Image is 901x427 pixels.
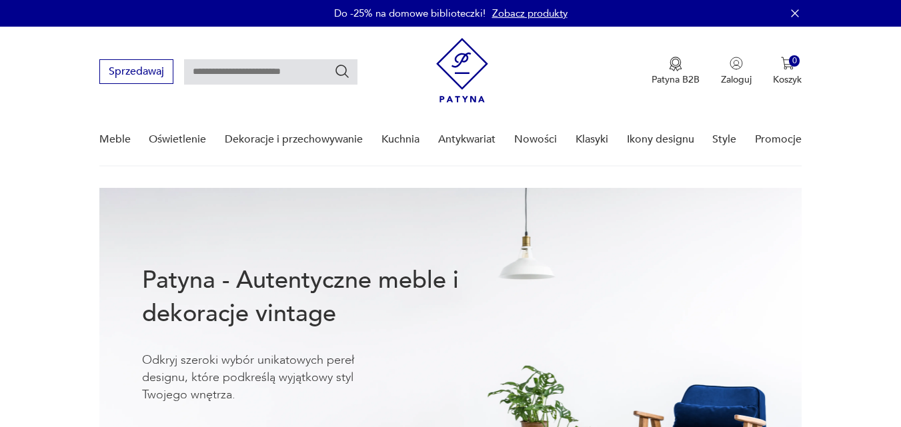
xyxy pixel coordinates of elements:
p: Koszyk [773,73,802,86]
a: Zobacz produkty [492,7,568,20]
p: Patyna B2B [652,73,700,86]
h1: Patyna - Autentyczne meble i dekoracje vintage [142,264,502,330]
img: Ikona medalu [669,57,682,71]
button: Szukaj [334,63,350,79]
a: Sprzedawaj [99,68,173,77]
a: Oświetlenie [149,114,206,165]
button: Patyna B2B [652,57,700,86]
a: Klasyki [576,114,608,165]
button: 0Koszyk [773,57,802,86]
a: Style [712,114,736,165]
a: Antykwariat [438,114,496,165]
a: Meble [99,114,131,165]
p: Odkryj szeroki wybór unikatowych pereł designu, które podkreślą wyjątkowy styl Twojego wnętrza. [142,352,395,404]
a: Kuchnia [381,114,419,165]
div: 0 [789,55,800,67]
a: Promocje [755,114,802,165]
button: Zaloguj [721,57,752,86]
button: Sprzedawaj [99,59,173,84]
img: Ikona koszyka [781,57,794,70]
p: Zaloguj [721,73,752,86]
a: Dekoracje i przechowywanie [225,114,363,165]
a: Nowości [514,114,557,165]
a: Ikony designu [627,114,694,165]
a: Ikona medaluPatyna B2B [652,57,700,86]
p: Do -25% na domowe biblioteczki! [334,7,486,20]
img: Patyna - sklep z meblami i dekoracjami vintage [436,38,488,103]
img: Ikonka użytkownika [730,57,743,70]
